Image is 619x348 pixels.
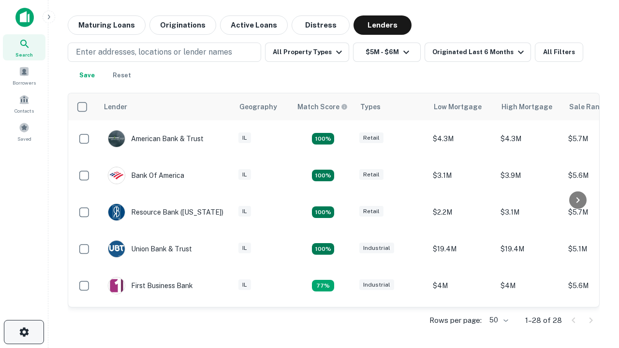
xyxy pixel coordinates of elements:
[535,43,583,62] button: All Filters
[108,277,125,294] img: picture
[496,120,563,157] td: $4.3M
[428,231,496,267] td: $19.4M
[359,243,394,254] div: Industrial
[76,46,232,58] p: Enter addresses, locations or lender names
[238,169,251,180] div: IL
[359,206,383,217] div: Retail
[13,79,36,87] span: Borrowers
[428,194,496,231] td: $2.2M
[496,267,563,304] td: $4M
[238,206,251,217] div: IL
[3,34,45,60] a: Search
[98,93,234,120] th: Lender
[486,313,510,327] div: 50
[108,130,125,147] img: picture
[496,194,563,231] td: $3.1M
[15,51,33,58] span: Search
[428,304,496,341] td: $3.9M
[3,118,45,145] a: Saved
[17,135,31,143] span: Saved
[428,157,496,194] td: $3.1M
[353,43,421,62] button: $5M - $6M
[297,101,346,112] h6: Match Score
[3,62,45,88] a: Borrowers
[428,267,496,304] td: $4M
[149,15,216,35] button: Originations
[525,315,562,326] p: 1–28 of 28
[571,240,619,286] iframe: Chat Widget
[360,101,381,113] div: Types
[359,169,383,180] div: Retail
[15,8,34,27] img: capitalize-icon.png
[68,43,261,62] button: Enter addresses, locations or lender names
[354,93,428,120] th: Types
[354,15,412,35] button: Lenders
[68,15,146,35] button: Maturing Loans
[108,203,223,221] div: Resource Bank ([US_STATE])
[501,101,552,113] div: High Mortgage
[106,66,137,85] button: Reset
[238,132,251,144] div: IL
[496,231,563,267] td: $19.4M
[496,157,563,194] td: $3.9M
[496,304,563,341] td: $4.2M
[108,167,125,184] img: picture
[108,167,184,184] div: Bank Of America
[238,279,251,290] div: IL
[239,101,277,113] div: Geography
[108,241,125,257] img: picture
[434,101,482,113] div: Low Mortgage
[496,93,563,120] th: High Mortgage
[108,277,193,294] div: First Business Bank
[108,204,125,220] img: picture
[15,107,34,115] span: Contacts
[428,120,496,157] td: $4.3M
[429,315,482,326] p: Rows per page:
[238,243,251,254] div: IL
[312,243,334,255] div: Matching Properties: 4, hasApolloMatch: undefined
[234,93,292,120] th: Geography
[359,132,383,144] div: Retail
[72,66,103,85] button: Save your search to get updates of matches that match your search criteria.
[312,133,334,145] div: Matching Properties: 7, hasApolloMatch: undefined
[292,93,354,120] th: Capitalize uses an advanced AI algorithm to match your search with the best lender. The match sco...
[104,101,127,113] div: Lender
[297,101,348,112] div: Capitalize uses an advanced AI algorithm to match your search with the best lender. The match sco...
[432,46,527,58] div: Originated Last 6 Months
[312,206,334,218] div: Matching Properties: 4, hasApolloMatch: undefined
[312,170,334,181] div: Matching Properties: 4, hasApolloMatch: undefined
[3,90,45,116] a: Contacts
[292,15,350,35] button: Distress
[425,43,531,62] button: Originated Last 6 Months
[312,280,334,291] div: Matching Properties: 3, hasApolloMatch: undefined
[359,279,394,290] div: Industrial
[108,130,204,147] div: American Bank & Trust
[108,240,192,258] div: Union Bank & Trust
[265,43,349,62] button: All Property Types
[220,15,288,35] button: Active Loans
[428,93,496,120] th: Low Mortgage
